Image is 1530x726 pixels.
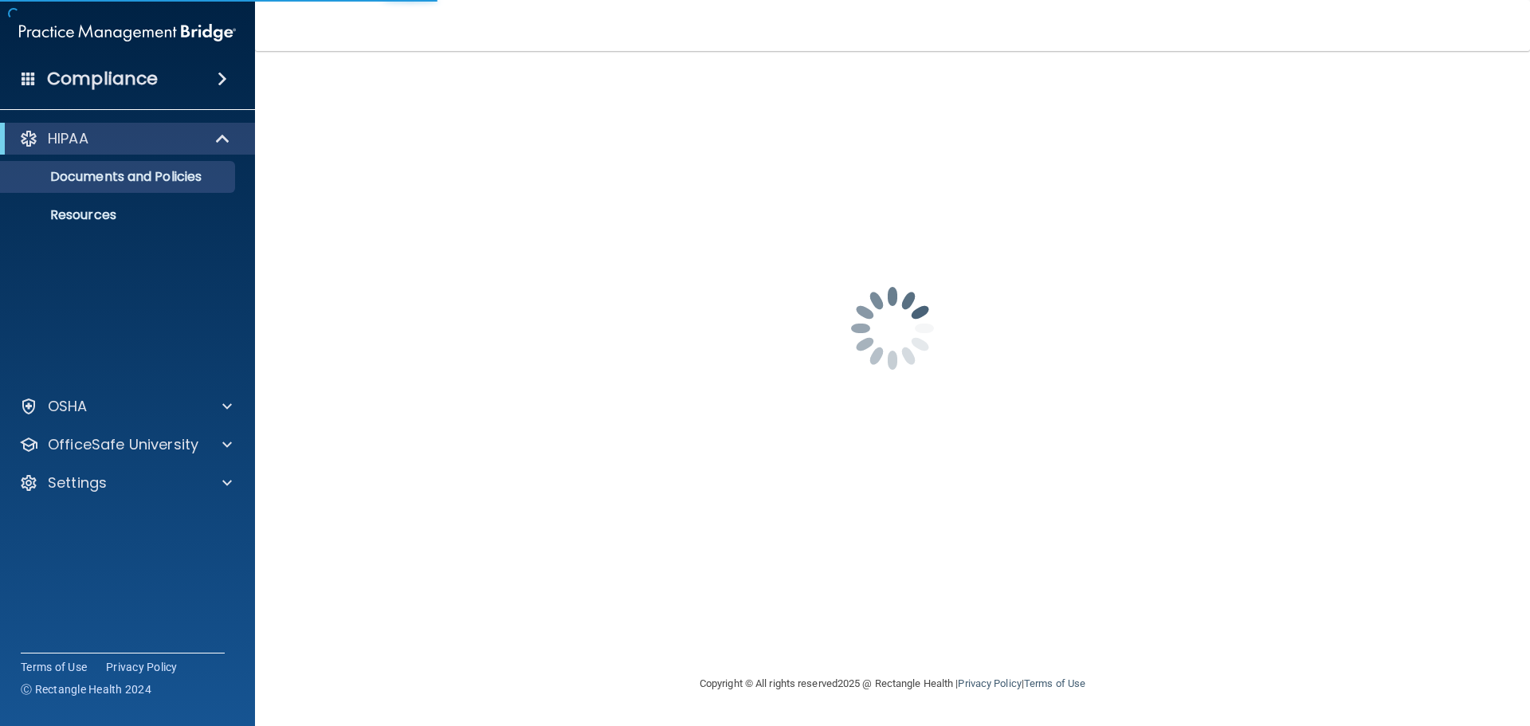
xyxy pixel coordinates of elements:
[19,435,232,454] a: OfficeSafe University
[48,129,88,148] p: HIPAA
[10,169,228,185] p: Documents and Policies
[19,129,231,148] a: HIPAA
[10,207,228,223] p: Resources
[19,473,232,493] a: Settings
[19,17,236,49] img: PMB logo
[1024,677,1085,689] a: Terms of Use
[602,658,1183,709] div: Copyright © All rights reserved 2025 @ Rectangle Health | |
[813,249,972,408] img: spinner.e123f6fc.gif
[21,659,87,675] a: Terms of Use
[48,397,88,416] p: OSHA
[106,659,178,675] a: Privacy Policy
[47,68,158,90] h4: Compliance
[48,473,107,493] p: Settings
[19,397,232,416] a: OSHA
[958,677,1021,689] a: Privacy Policy
[48,435,198,454] p: OfficeSafe University
[21,681,151,697] span: Ⓒ Rectangle Health 2024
